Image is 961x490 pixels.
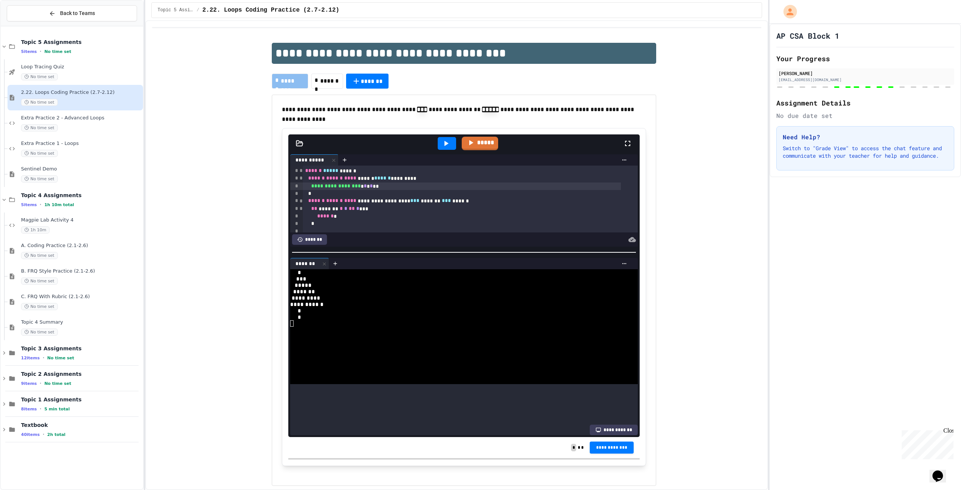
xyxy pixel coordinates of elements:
[21,89,142,96] span: 2.22. Loops Coding Practice (2.7-2.12)
[21,422,142,428] span: Textbook
[21,432,40,437] span: 40 items
[158,7,194,13] span: Topic 5 Assignments
[21,303,58,310] span: No time set
[21,243,142,249] span: A. Coding Practice (2.1-2.6)
[21,64,142,70] span: Loop Tracing Quiz
[47,356,74,360] span: No time set
[44,407,70,412] span: 5 min total
[21,226,50,234] span: 1h 10m
[21,49,37,54] span: 5 items
[40,380,41,386] span: •
[21,329,58,336] span: No time set
[779,77,952,83] div: [EMAIL_ADDRESS][DOMAIN_NAME]
[21,202,37,207] span: 5 items
[43,431,44,437] span: •
[60,9,95,17] span: Back to Teams
[7,5,137,21] button: Back to Teams
[899,427,953,459] iframe: chat widget
[202,6,339,15] span: 2.22. Loops Coding Practice (2.7-2.12)
[21,319,142,326] span: Topic 4 Summary
[21,124,58,131] span: No time set
[776,98,954,108] h2: Assignment Details
[21,252,58,259] span: No time set
[776,53,954,64] h2: Your Progress
[21,115,142,121] span: Extra Practice 2 - Advanced Loops
[21,140,142,147] span: Extra Practice 1 - Loops
[21,73,58,80] span: No time set
[21,407,37,412] span: 8 items
[44,381,71,386] span: No time set
[21,192,142,199] span: Topic 4 Assignments
[21,175,58,182] span: No time set
[3,3,52,48] div: Chat with us now!Close
[40,202,41,208] span: •
[21,99,58,106] span: No time set
[21,396,142,403] span: Topic 1 Assignments
[21,345,142,352] span: Topic 3 Assignments
[21,39,142,45] span: Topic 5 Assignments
[21,268,142,274] span: B. FRQ Style Practice (2.1-2.6)
[783,145,948,160] p: Switch to "Grade View" to access the chat feature and communicate with your teacher for help and ...
[783,133,948,142] h3: Need Help?
[21,277,58,285] span: No time set
[197,7,199,13] span: /
[21,381,37,386] span: 9 items
[779,70,952,77] div: [PERSON_NAME]
[776,30,839,41] h1: AP CSA Block 1
[776,111,954,120] div: No due date set
[776,3,799,20] div: My Account
[44,49,71,54] span: No time set
[44,202,74,207] span: 1h 10m total
[40,48,41,54] span: •
[21,166,142,172] span: Sentinel Demo
[21,294,142,300] span: C. FRQ With Rubric (2.1-2.6)
[21,356,40,360] span: 12 items
[929,460,953,482] iframe: chat widget
[43,355,44,361] span: •
[40,406,41,412] span: •
[21,371,142,377] span: Topic 2 Assignments
[47,432,66,437] span: 2h total
[21,150,58,157] span: No time set
[21,217,142,223] span: Magpie Lab Activity 4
